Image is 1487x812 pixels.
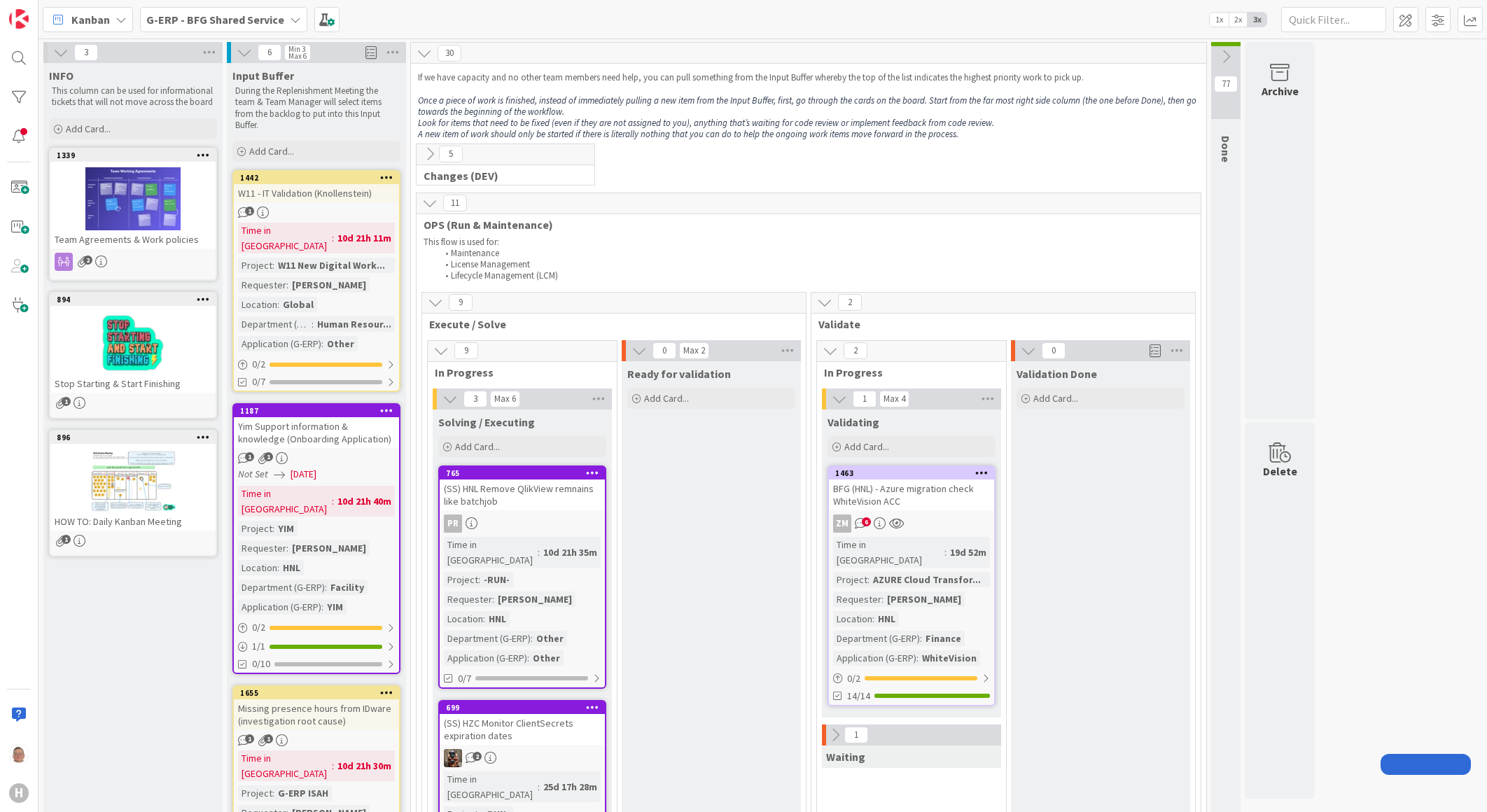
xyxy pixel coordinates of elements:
[438,415,535,429] span: Solving / Executing
[683,347,705,354] div: Max 2
[279,560,304,575] div: HNL
[50,149,216,162] div: 1339
[529,650,564,666] div: Other
[288,52,307,59] div: Max 6
[1017,367,1097,381] span: Validation Done
[238,750,332,781] div: Time in [GEOGRAPHIC_DATA]
[644,392,689,405] span: Add Card...
[49,292,217,419] a: 894Stop Starting & Start Finishing
[826,750,865,764] span: Waiting
[478,572,480,587] span: :
[49,148,217,281] a: 1339Team Agreements & Work policies
[440,479,605,510] div: (SS) HNL Remove QlikView remnains like batchjob
[418,72,1199,83] p: If we have capacity and no other team members need help, you can pull something from the Input Bu...
[274,785,332,801] div: G-ERP ISAH
[50,149,216,248] div: 1339Team Agreements & Work policies
[234,184,399,202] div: W11 - IT Validation (Knollenstein)
[74,44,98,61] span: 3
[50,431,216,531] div: 896HOW TO: Daily Kanban Meeting
[234,171,399,202] div: 1442W11 - IT Validation (Knollenstein)
[288,540,370,556] div: [PERSON_NAME]
[538,779,540,794] span: :
[238,580,325,595] div: Department (G-ERP)
[234,619,399,636] div: 0/2
[527,650,529,666] span: :
[264,734,273,743] span: 1
[833,611,872,626] div: Location
[238,258,272,273] div: Project
[57,295,216,304] div: 894
[844,440,889,453] span: Add Card...
[279,297,317,312] div: Global
[288,277,370,293] div: [PERSON_NAME]
[238,521,272,536] div: Project
[920,631,922,646] span: :
[1281,7,1386,32] input: Quick Filter...
[540,779,601,794] div: 25d 17h 28m
[252,639,265,654] span: 1 / 1
[238,223,332,253] div: Time in [GEOGRAPHIC_DATA]
[418,117,994,129] em: Look for items that need to be fixed (even if they are not assigned to you), anything that’s wait...
[234,687,399,730] div: 1655Missing presence hours from IDware (investigation root cause)
[332,758,334,773] span: :
[314,316,395,332] div: Human Resour...
[424,237,1194,248] p: This flow is used for:
[652,342,676,359] span: 0
[446,703,605,713] div: 699
[238,540,286,556] div: Requester
[264,452,273,461] span: 1
[492,591,494,607] span: :
[443,195,467,211] span: 11
[835,468,994,478] div: 1463
[833,537,944,568] div: Time in [GEOGRAPHIC_DATA]
[1248,13,1266,27] span: 3x
[238,599,321,615] div: Application (G-ERP)
[829,467,994,510] div: 1463BFG (HNL) - Azure migration check WhiteVision ACC
[57,150,216,160] div: 1339
[444,650,527,666] div: Application (G-ERP)
[531,631,533,646] span: :
[829,467,994,479] div: 1463
[325,580,327,595] span: :
[438,259,1194,270] li: License Management
[9,744,29,764] img: lD
[1210,13,1229,27] span: 1x
[884,591,965,607] div: [PERSON_NAME]
[50,374,216,393] div: Stop Starting & Start Finishing
[438,45,461,62] span: 30
[238,336,321,351] div: Application (G-ERP)
[853,391,877,407] span: 1
[9,783,29,803] div: H
[9,9,29,29] img: Visit kanbanzone.com
[83,255,92,265] span: 2
[847,671,860,686] span: 0 / 2
[288,45,305,52] div: Min 3
[327,580,368,595] div: Facility
[238,316,312,332] div: Department (G-ERP)
[321,336,323,351] span: :
[440,749,605,767] div: VK
[272,785,274,801] span: :
[232,69,294,83] span: Input Buffer
[57,433,216,442] div: 896
[424,218,1183,232] span: OPS (Run & Maintenance)
[829,479,994,510] div: BFG (HNL) - Azure migration check WhiteVision ACC
[235,85,398,131] p: During the Replenishment Meeting the team & Team Manager will select items from the backlog to pu...
[538,545,540,560] span: :
[272,521,274,536] span: :
[424,169,577,183] span: Changes (DEV)
[435,365,599,379] span: In Progress
[916,650,919,666] span: :
[480,572,513,587] div: -RUN-
[334,230,395,246] div: 10d 21h 11m
[52,85,214,108] p: This column can be used for informational tickets that will not move across the board
[334,758,395,773] div: 10d 21h 30m
[50,431,216,444] div: 896
[440,701,605,745] div: 699(SS) HZC Monitor ClientSecrets expiration dates
[438,465,606,689] a: 765(SS) HNL Remove QlikView remnains like batchjobPRTime in [GEOGRAPHIC_DATA]:10d 21h 35mProject:...
[50,230,216,248] div: Team Agreements & Work policies
[833,572,867,587] div: Project
[238,785,272,801] div: Project
[1214,76,1238,92] span: 77
[446,468,605,478] div: 765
